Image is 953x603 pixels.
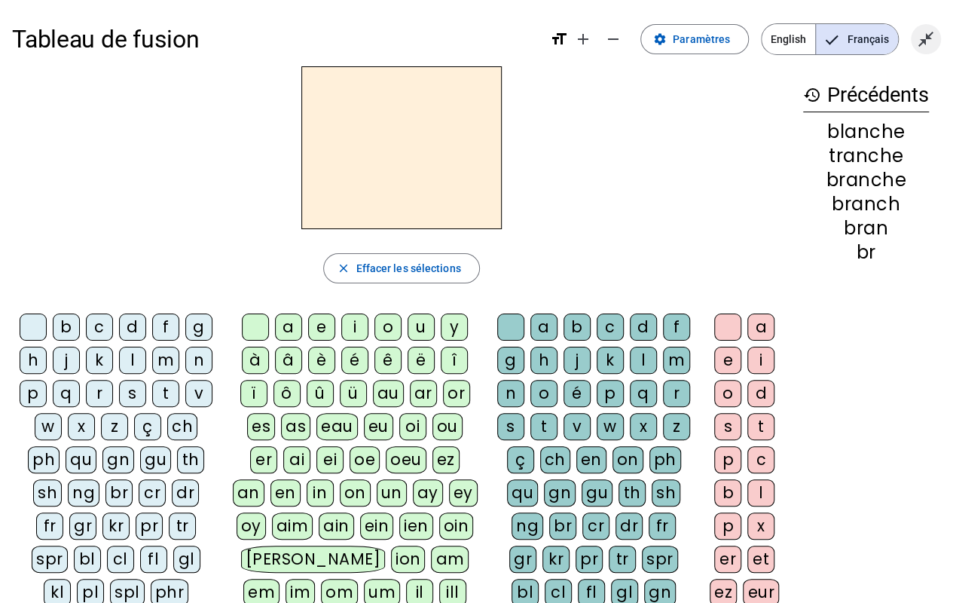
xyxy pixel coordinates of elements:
[341,314,368,341] div: i
[307,380,334,407] div: û
[582,479,612,507] div: gu
[803,219,929,237] div: bran
[86,314,113,341] div: c
[408,314,435,341] div: u
[241,546,385,573] div: [PERSON_NAME]
[663,380,690,407] div: r
[917,30,935,48] mat-icon: close_fullscreen
[439,513,474,540] div: oin
[356,259,460,277] span: Effacer les sélections
[597,413,624,440] div: w
[673,30,730,48] span: Paramètres
[53,347,80,374] div: j
[497,380,524,407] div: n
[68,413,95,440] div: x
[272,513,313,540] div: aim
[649,513,676,540] div: fr
[408,347,435,374] div: ë
[598,24,628,54] button: Diminuer la taille de la police
[714,479,741,507] div: b
[576,446,606,473] div: en
[341,347,368,374] div: é
[68,479,99,507] div: ng
[399,413,426,440] div: oi
[911,24,941,54] button: Quitter le plein écran
[185,347,212,374] div: n
[167,413,197,440] div: ch
[360,513,394,540] div: ein
[663,347,690,374] div: m
[53,314,80,341] div: b
[747,314,774,341] div: a
[714,413,741,440] div: s
[597,314,624,341] div: c
[530,314,557,341] div: a
[413,479,443,507] div: ay
[377,479,407,507] div: un
[564,347,591,374] div: j
[240,380,267,407] div: ï
[597,380,624,407] div: p
[139,479,166,507] div: cr
[544,479,576,507] div: gn
[714,347,741,374] div: e
[497,347,524,374] div: g
[185,314,212,341] div: g
[714,513,741,540] div: p
[275,347,302,374] div: â
[615,513,643,540] div: dr
[237,513,266,540] div: oy
[119,347,146,374] div: l
[803,147,929,165] div: tranche
[619,479,646,507] div: th
[172,479,199,507] div: dr
[270,479,301,507] div: en
[431,546,469,573] div: am
[12,15,538,63] h1: Tableau de fusion
[336,262,350,275] mat-icon: close
[140,546,167,573] div: fl
[747,413,774,440] div: t
[105,479,133,507] div: br
[275,314,302,341] div: a
[507,479,538,507] div: qu
[549,513,576,540] div: br
[66,446,96,473] div: qu
[152,380,179,407] div: t
[391,546,426,573] div: ion
[316,446,344,473] div: ei
[542,546,570,573] div: kr
[568,24,598,54] button: Augmenter la taille de la police
[663,314,690,341] div: f
[432,413,463,440] div: ou
[86,380,113,407] div: r
[432,446,460,473] div: ez
[364,413,393,440] div: eu
[86,347,113,374] div: k
[119,314,146,341] div: d
[323,253,479,283] button: Effacer les sélections
[152,347,179,374] div: m
[564,314,591,341] div: b
[247,413,275,440] div: es
[747,347,774,374] div: i
[630,314,657,341] div: d
[281,413,310,440] div: as
[803,86,821,104] mat-icon: history
[747,380,774,407] div: d
[640,24,749,54] button: Paramètres
[283,446,310,473] div: ai
[714,446,741,473] div: p
[101,413,128,440] div: z
[233,479,264,507] div: an
[35,413,62,440] div: w
[612,446,643,473] div: on
[152,314,179,341] div: f
[564,413,591,440] div: v
[32,546,68,573] div: spr
[307,479,334,507] div: in
[20,347,47,374] div: h
[386,446,426,473] div: oeu
[803,243,929,262] div: br
[747,479,774,507] div: l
